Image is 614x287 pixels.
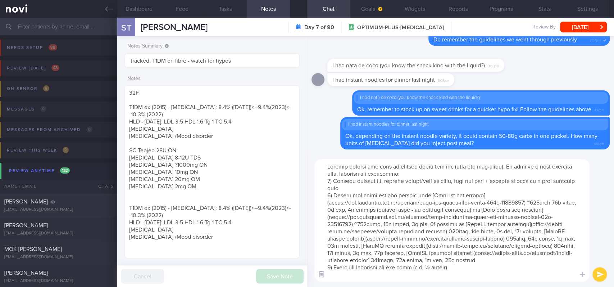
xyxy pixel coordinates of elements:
[332,63,485,68] span: I had nata de coco (you know the snack kind with the liquid?)
[51,65,59,71] span: 43
[433,37,577,42] span: Do remember the guidelines we went through previously
[49,44,57,50] span: 88
[532,24,556,31] span: Review By
[127,43,297,50] label: Notes Summary
[5,145,71,155] div: Review this week
[5,63,61,73] div: Review [DATE]
[141,23,208,32] span: [PERSON_NAME]
[594,140,605,147] span: 4:18pm
[88,179,117,193] div: Chats
[86,126,92,133] span: 0
[5,104,48,114] div: Messages
[4,199,48,205] span: [PERSON_NAME]
[356,95,605,101] div: I had nata de coco (you know the snack kind with the liquid?)
[127,76,297,82] label: Notes
[560,22,607,32] button: [DATE]
[332,77,435,83] span: I had instant noodles for dinner last night
[40,106,46,112] span: 0
[590,36,601,43] span: 2:37pm
[7,166,72,176] div: Review anytime
[5,43,59,53] div: Needs setup
[594,106,605,113] span: 4:17pm
[438,76,449,83] span: 3:03pm
[4,278,113,284] div: [EMAIL_ADDRESS][DOMAIN_NAME]
[4,231,113,236] div: [EMAIL_ADDRESS][DOMAIN_NAME]
[345,122,605,127] div: I had instant noodles for dinner last night
[304,24,334,31] strong: Day 7 of 90
[357,107,591,112] span: Ok, remember to stock up on sweet drinks for a quicker hypo fix! Follow the guidelines above
[4,270,48,276] span: [PERSON_NAME]
[43,85,49,91] span: 6
[488,62,499,69] span: 3:03pm
[113,14,140,41] div: ST
[4,223,48,228] span: [PERSON_NAME]
[60,167,70,174] span: 132
[4,255,113,260] div: [EMAIL_ADDRESS][DOMAIN_NAME]
[4,207,113,212] div: [EMAIL_ADDRESS][DOMAIN_NAME]
[5,84,51,94] div: On sensor
[357,24,444,31] span: OPTIMUM-PLUS-[MEDICAL_DATA]
[63,147,69,153] span: 2
[5,125,94,135] div: Messages from Archived
[345,133,597,146] span: Ok, depending on the instant noodle variety, it could contain 50-80g carbs in one packet. How man...
[4,246,62,252] span: MOK [PERSON_NAME]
